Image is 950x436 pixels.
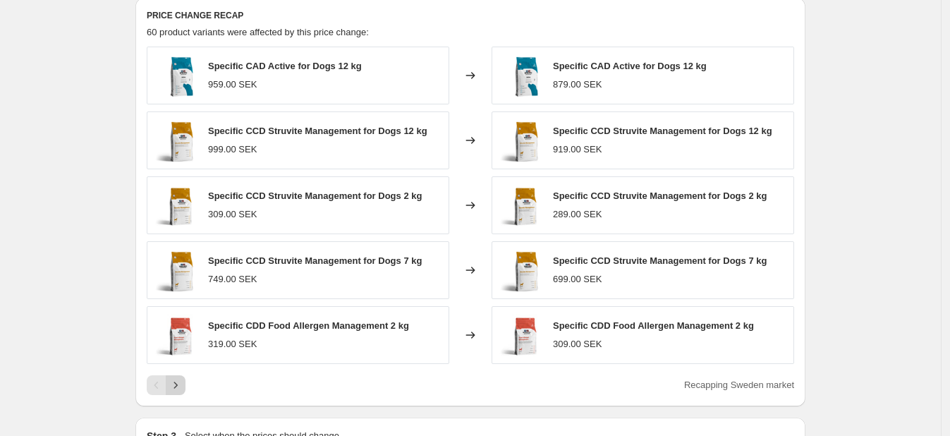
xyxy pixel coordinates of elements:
span: Specific CCD Struvite Management for Dogs 2 kg [553,190,767,201]
div: 309.00 SEK [208,207,257,222]
h6: PRICE CHANGE RECAP [147,10,794,21]
div: 319.00 SEK [208,337,257,351]
img: 5701170110135-7kg_80x.png [499,249,542,291]
span: Specific CCD Struvite Management for Dogs 12 kg [553,126,772,136]
span: Specific CCD Struvite Management for Dogs 7 kg [208,255,422,266]
span: Specific CCD Struvite Management for Dogs 2 kg [208,190,422,201]
nav: Pagination [147,375,185,395]
span: Specific CCD Struvite Management for Dogs 12 kg [208,126,427,136]
div: 309.00 SEK [553,337,602,351]
img: CAD-12kg_80x.png [154,54,197,97]
div: 289.00 SEK [553,207,602,222]
span: Specific CAD Active for Dogs 12 kg [208,61,362,71]
img: CAD-12kg_80x.png [499,54,542,97]
div: 699.00 SEK [553,272,602,286]
span: Recapping Sweden market [684,380,794,390]
img: 5701170110142_12_shop_80x.png [154,119,197,162]
span: Specific CDD Food Allergen Management 2 kg [553,320,754,331]
span: 60 product variants were affected by this price change: [147,27,369,37]
div: 919.00 SEK [553,143,602,157]
img: SPECIFIC_CDD_2Kg_80x.jpg [499,314,542,356]
div: 959.00 SEK [208,78,257,92]
img: 5701170110111_2kg_80x.png [154,184,197,226]
img: SPECIFIC_CDD_2Kg_80x.jpg [154,314,197,356]
img: 5701170110142_12_shop_80x.png [499,119,542,162]
button: Next [166,375,185,395]
img: 5701170110135-7kg_80x.png [154,249,197,291]
span: Specific CDD Food Allergen Management 2 kg [208,320,409,331]
div: 999.00 SEK [208,143,257,157]
img: 5701170110111_2kg_80x.png [499,184,542,226]
div: 879.00 SEK [553,78,602,92]
div: 749.00 SEK [208,272,257,286]
span: Specific CAD Active for Dogs 12 kg [553,61,707,71]
span: Specific CCD Struvite Management for Dogs 7 kg [553,255,767,266]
